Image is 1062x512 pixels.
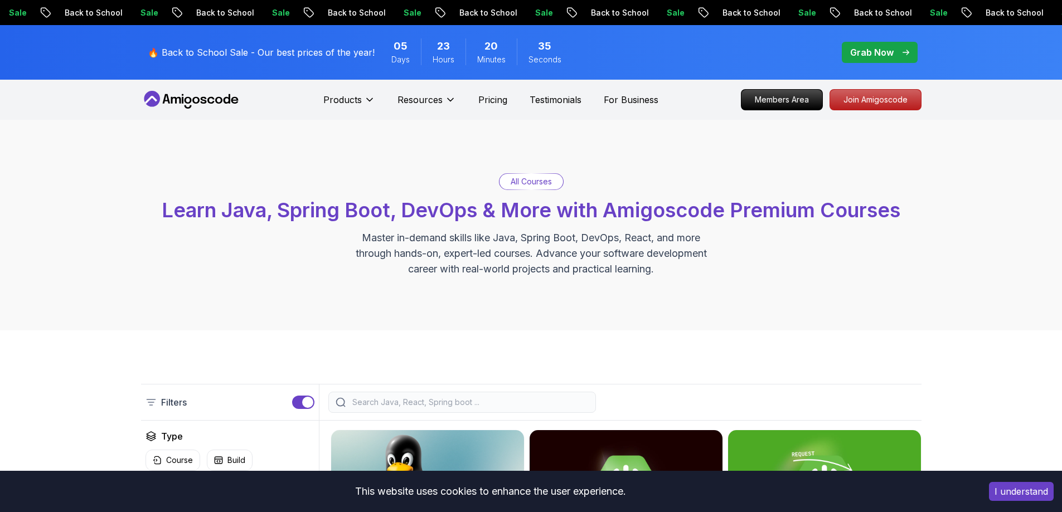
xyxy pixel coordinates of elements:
[146,450,200,471] button: Course
[484,38,498,54] span: 20 Minutes
[511,176,552,187] p: All Courses
[708,7,784,18] p: Back to School
[161,396,187,409] p: Filters
[344,230,719,277] p: Master in-demand skills like Java, Spring Boot, DevOps, React, and more through hands-on, expert-...
[915,7,951,18] p: Sale
[397,93,456,115] button: Resources
[741,90,822,110] p: Members Area
[741,89,823,110] a: Members Area
[971,7,1047,18] p: Back to School
[521,7,556,18] p: Sale
[830,89,922,110] a: Join Amigoscode
[161,430,183,443] h2: Type
[830,90,921,110] p: Join Amigoscode
[397,93,443,106] p: Resources
[50,7,126,18] p: Back to School
[323,93,362,106] p: Products
[313,7,389,18] p: Back to School
[576,7,652,18] p: Back to School
[389,7,425,18] p: Sale
[840,7,915,18] p: Back to School
[528,54,561,65] span: Seconds
[478,93,507,106] a: Pricing
[126,7,162,18] p: Sale
[258,7,293,18] p: Sale
[162,198,900,222] span: Learn Java, Spring Boot, DevOps & More with Amigoscode Premium Courses
[323,93,375,115] button: Products
[391,54,410,65] span: Days
[433,54,454,65] span: Hours
[148,46,375,59] p: 🔥 Back to School Sale - Our best prices of the year!
[166,455,193,466] p: Course
[437,38,450,54] span: 23 Hours
[445,7,521,18] p: Back to School
[394,38,408,54] span: 5 Days
[530,93,581,106] a: Testimonials
[538,38,551,54] span: 35 Seconds
[850,46,894,59] p: Grab Now
[227,455,245,466] p: Build
[350,397,589,408] input: Search Java, React, Spring boot ...
[989,482,1054,501] button: Accept cookies
[182,7,258,18] p: Back to School
[784,7,819,18] p: Sale
[604,93,658,106] a: For Business
[477,54,506,65] span: Minutes
[652,7,688,18] p: Sale
[8,479,972,504] div: This website uses cookies to enhance the user experience.
[207,450,253,471] button: Build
